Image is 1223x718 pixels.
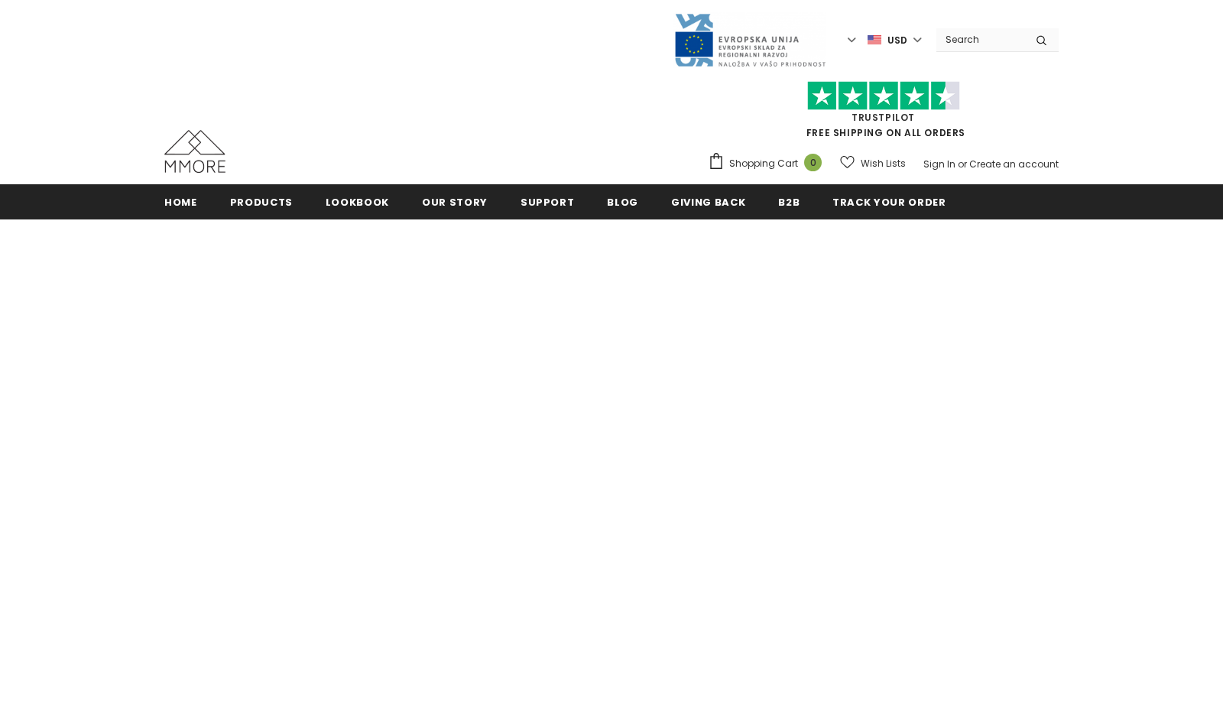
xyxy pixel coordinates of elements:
span: Lookbook [326,195,389,210]
a: Blog [607,184,638,219]
span: USD [887,33,907,48]
a: Shopping Cart 0 [708,152,829,175]
span: Products [230,195,293,210]
a: Javni Razpis [673,33,826,46]
img: MMORE Cases [164,130,225,173]
a: Sign In [923,158,955,171]
a: Lookbook [326,184,389,219]
span: B2B [778,195,800,210]
a: Track your order [832,184,946,219]
span: Giving back [671,195,745,210]
a: Our Story [422,184,488,219]
span: or [958,158,967,171]
a: support [521,184,575,219]
span: Our Story [422,195,488,210]
span: Blog [607,195,638,210]
span: FREE SHIPPING ON ALL ORDERS [708,88,1059,139]
img: Trust Pilot Stars [807,81,960,111]
a: Wish Lists [840,150,906,177]
span: Track your order [832,195,946,210]
img: Javni Razpis [673,12,826,68]
a: Home [164,184,197,219]
a: Trustpilot [852,111,915,124]
span: support [521,195,575,210]
a: Create an account [969,158,1059,171]
span: Wish Lists [861,156,906,171]
a: B2B [778,184,800,219]
span: Home [164,195,197,210]
span: Shopping Cart [729,156,798,171]
a: Products [230,184,293,219]
a: Giving back [671,184,745,219]
img: USD [868,34,881,47]
span: 0 [804,154,822,171]
input: Search Site [936,28,1024,50]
